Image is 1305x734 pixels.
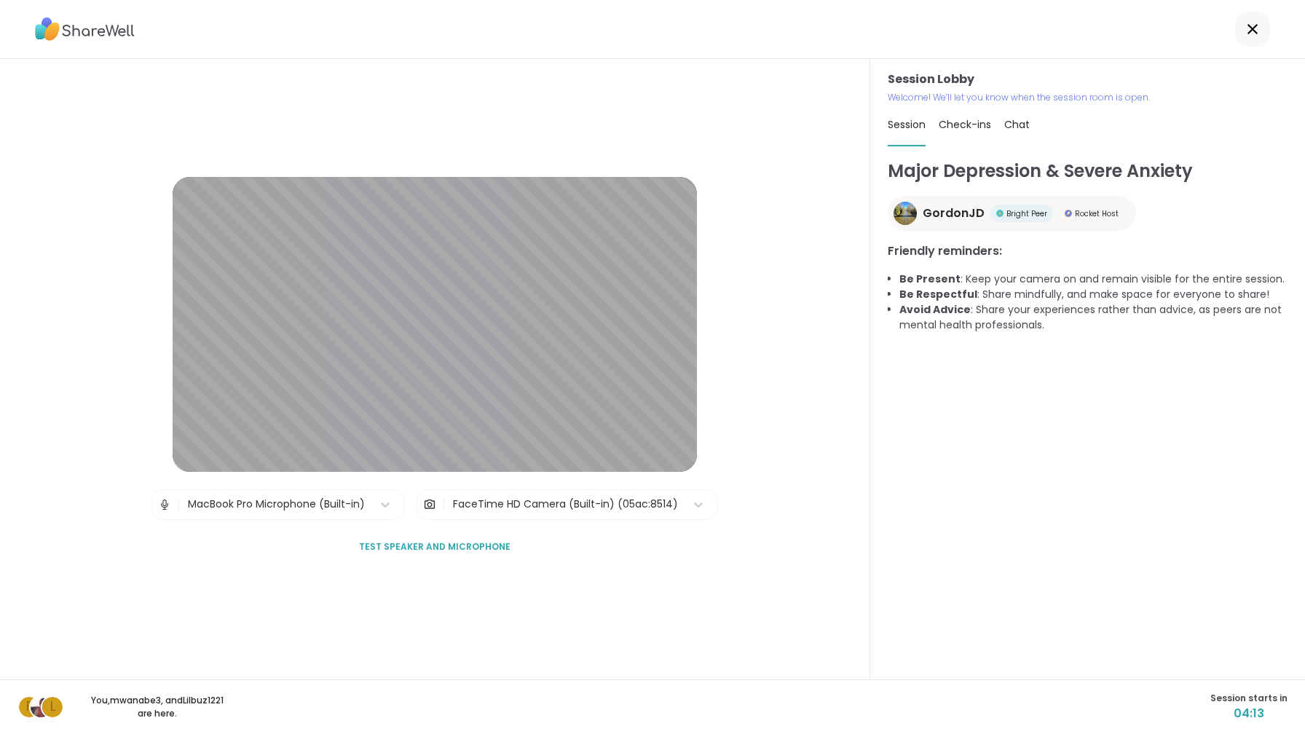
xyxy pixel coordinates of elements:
[359,540,510,553] span: Test speaker and microphone
[1006,208,1047,219] span: Bright Peer
[158,490,171,519] img: Microphone
[1004,117,1030,132] span: Chat
[453,497,678,512] div: FaceTime HD Camera (Built-in) (05ac:8514)
[888,158,1288,184] h1: Major Depression & Severe Anxiety
[1210,692,1288,705] span: Session starts in
[899,302,1288,333] li: : Share your experiences rather than advice, as peers are not mental health professionals.
[1065,210,1072,217] img: Rocket Host
[423,490,436,519] img: Camera
[26,698,32,717] span: f
[899,272,961,286] b: Be Present
[35,12,135,46] img: ShareWell Logo
[50,698,55,717] span: L
[923,205,985,222] span: GordonJD
[899,287,977,301] b: Be Respectful
[888,117,926,132] span: Session
[888,196,1136,231] a: GordonJDGordonJDBright PeerBright PeerRocket HostRocket Host
[894,202,917,225] img: GordonJD
[899,287,1288,302] li: : Share mindfully, and make space for everyone to share!
[353,532,516,562] button: Test speaker and microphone
[899,302,971,317] b: Avoid Advice
[899,272,1288,287] li: : Keep your camera on and remain visible for the entire session.
[76,694,239,720] p: You, mwanabe3 , and Lilbuz1221 are here.
[996,210,1004,217] img: Bright Peer
[1210,705,1288,722] span: 04:13
[31,697,51,717] img: mwanabe3
[888,71,1288,88] h3: Session Lobby
[939,117,991,132] span: Check-ins
[188,497,365,512] div: MacBook Pro Microphone (Built-in)
[888,91,1288,104] p: Welcome! We’ll let you know when the session room is open.
[177,490,181,519] span: |
[888,242,1288,260] h3: Friendly reminders:
[1075,208,1119,219] span: Rocket Host
[442,490,446,519] span: |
